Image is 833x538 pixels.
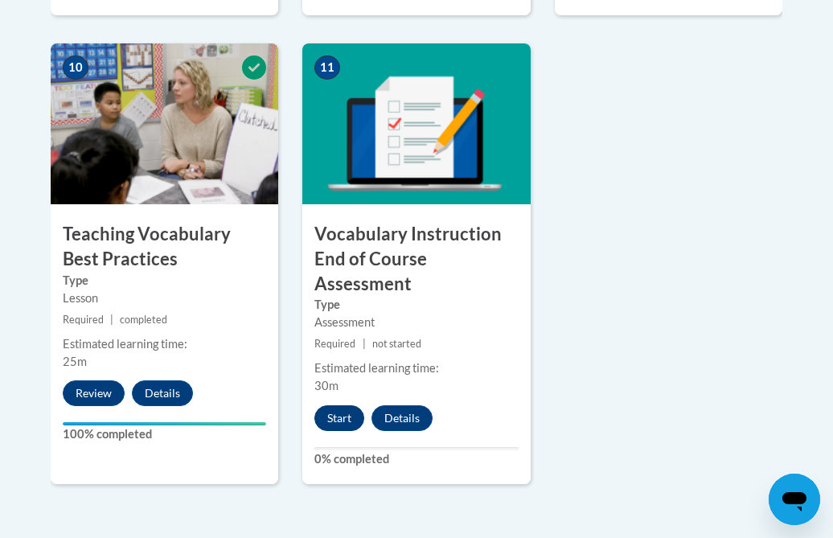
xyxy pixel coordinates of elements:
span: completed [120,314,167,326]
span: Required [314,338,355,350]
span: 11 [314,55,340,80]
span: | [363,338,366,350]
h3: Vocabulary Instruction End of Course Assessment [302,222,530,296]
span: | [110,314,113,326]
span: not started [372,338,421,350]
h3: Teaching Vocabulary Best Practices [51,222,278,272]
span: 10 [63,55,88,80]
label: 100% completed [63,425,266,443]
img: Course Image [302,43,530,204]
img: Course Image [51,43,278,204]
div: Assessment [314,314,518,331]
span: Required [63,314,104,326]
label: Type [63,272,266,290]
iframe: Button to launch messaging window [769,474,820,525]
button: Review [63,380,125,406]
div: Estimated learning time: [63,335,266,353]
div: Lesson [63,290,266,307]
span: 30m [314,379,339,392]
label: Type [314,296,518,314]
button: Details [371,405,433,431]
label: 0% completed [314,450,518,468]
div: Estimated learning time: [314,359,518,377]
span: 25m [63,355,87,368]
div: Your progress [63,422,266,425]
button: Start [314,405,364,431]
button: Details [132,380,193,406]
